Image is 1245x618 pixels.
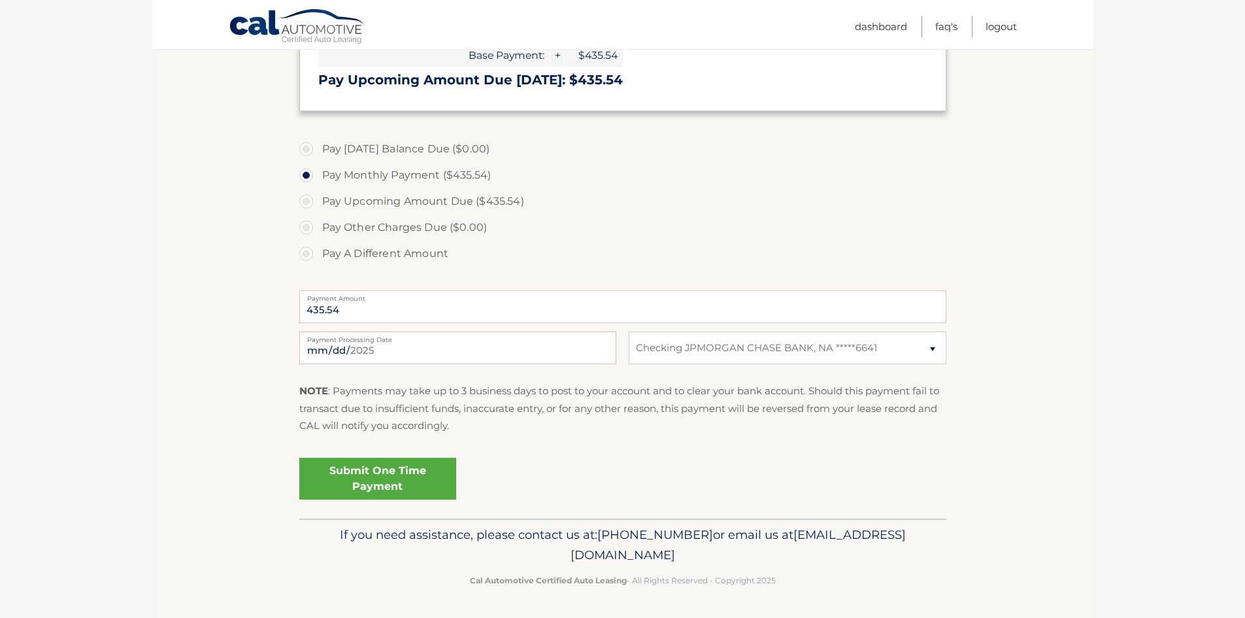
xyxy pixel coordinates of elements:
span: $435.54 [564,44,623,67]
label: Pay Upcoming Amount Due ($435.54) [299,188,946,215]
p: - All Rights Reserved - Copyright 2025 [308,574,938,587]
p: If you need assistance, please contact us at: or email us at [308,524,938,566]
a: Logout [986,16,1017,37]
span: + [550,44,563,67]
span: Base Payment: [318,44,550,67]
strong: Cal Automotive Certified Auto Leasing [470,575,627,585]
a: Dashboard [855,16,907,37]
label: Payment Amount [299,290,946,301]
label: Pay [DATE] Balance Due ($0.00) [299,136,946,162]
input: Payment Date [299,332,616,364]
h3: Pay Upcoming Amount Due [DATE]: $435.54 [318,72,927,88]
span: [PHONE_NUMBER] [597,527,713,542]
input: Payment Amount [299,290,946,323]
p: : Payments may take up to 3 business days to post to your account and to clear your bank account.... [299,383,946,434]
strong: NOTE [299,385,328,397]
label: Pay Monthly Payment ($435.54) [299,162,946,188]
a: Submit One Time Payment [299,458,456,500]
label: Pay A Different Amount [299,241,946,267]
a: Cal Automotive [229,9,366,46]
label: Pay Other Charges Due ($0.00) [299,215,946,241]
label: Payment Processing Date [299,332,616,342]
a: FAQ's [935,16,957,37]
